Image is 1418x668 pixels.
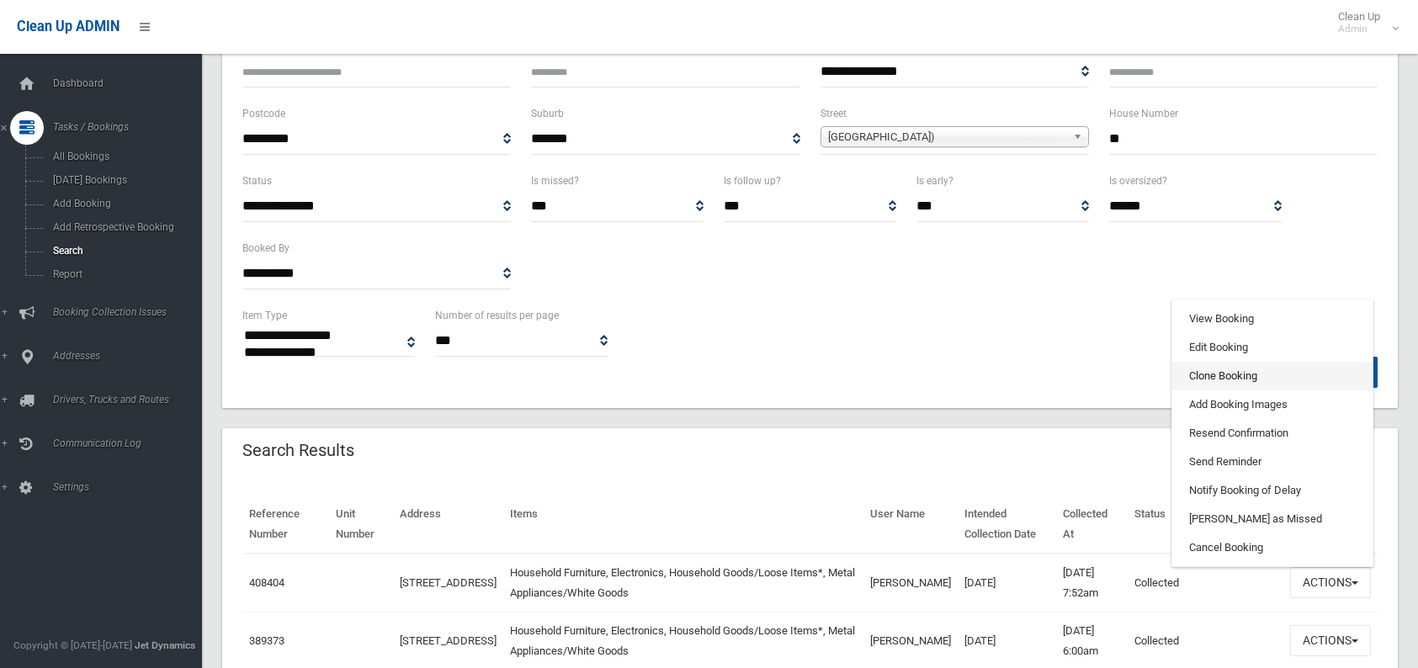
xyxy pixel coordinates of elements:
[48,198,200,209] span: Add Booking
[1172,505,1373,533] a: [PERSON_NAME] as Missed
[48,221,200,233] span: Add Retrospective Booking
[828,127,1066,147] span: [GEOGRAPHIC_DATA])
[1172,533,1373,562] a: Cancel Booking
[400,634,497,647] a: [STREET_ADDRESS]
[1290,567,1371,598] button: Actions
[1109,104,1178,123] label: House Number
[48,245,200,257] span: Search
[329,496,393,554] th: Unit Number
[1172,448,1373,476] a: Send Reminder
[242,239,289,257] label: Booked By
[1172,390,1373,419] a: Add Booking Images
[135,639,195,651] strong: Jet Dynamics
[48,394,215,406] span: Drivers, Trucks and Routes
[1172,333,1373,362] a: Edit Booking
[958,554,1056,612] td: [DATE]
[1290,625,1371,656] button: Actions
[1128,554,1283,612] td: Collected
[48,481,215,493] span: Settings
[1330,10,1397,35] span: Clean Up
[863,496,958,554] th: User Name
[48,268,200,280] span: Report
[435,306,559,325] label: Number of results per page
[958,496,1056,554] th: Intended Collection Date
[222,434,374,467] header: Search Results
[242,104,285,123] label: Postcode
[13,639,132,651] span: Copyright © [DATE]-[DATE]
[249,634,284,647] a: 389373
[1172,305,1373,333] a: View Booking
[821,104,847,123] label: Street
[242,496,329,554] th: Reference Number
[1109,172,1167,190] label: Is oversized?
[393,496,503,554] th: Address
[724,172,781,190] label: Is follow up?
[503,496,863,554] th: Items
[242,172,272,190] label: Status
[1056,496,1128,554] th: Collected At
[531,172,579,190] label: Is missed?
[1128,496,1283,554] th: Status
[48,437,215,449] span: Communication Log
[48,121,215,133] span: Tasks / Bookings
[249,576,284,589] a: 408404
[531,104,564,123] label: Suburb
[1172,362,1373,390] a: Clone Booking
[48,77,215,89] span: Dashboard
[1338,23,1380,35] small: Admin
[48,306,215,318] span: Booking Collection Issues
[242,306,287,325] label: Item Type
[48,350,215,362] span: Addresses
[1172,476,1373,505] a: Notify Booking of Delay
[400,576,497,589] a: [STREET_ADDRESS]
[1172,419,1373,448] a: Resend Confirmation
[48,174,200,186] span: [DATE] Bookings
[48,151,200,162] span: All Bookings
[1056,554,1128,612] td: [DATE] 7:52am
[17,19,119,34] span: Clean Up ADMIN
[503,554,863,612] td: Household Furniture, Electronics, Household Goods/Loose Items*, Metal Appliances/White Goods
[916,172,953,190] label: Is early?
[863,554,958,612] td: [PERSON_NAME]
